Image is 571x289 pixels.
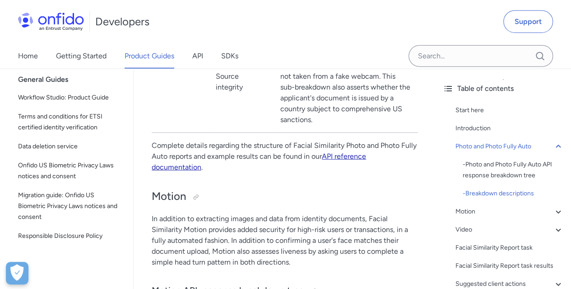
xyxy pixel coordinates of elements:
p: In addition to extracting images and data from identity documents, Facial Similarity Motion provi... [152,213,418,268]
td: Asserts whether the source of the live photo is trustworthy. For example, it has not been digital... [273,31,418,133]
a: Photo and Photo Fully Auto [455,141,564,152]
a: Workflow Studio: Product Guide [14,89,126,107]
a: Introduction [455,123,564,134]
span: Workflow Studio: Product Guide [18,92,122,103]
a: Facial Similarity Report task results [455,261,564,271]
div: - Photo and Photo Fully Auto API response breakdown tree [463,159,564,181]
a: SDKs [221,43,238,69]
input: Onfido search input field [409,45,553,67]
a: -Breakdown descriptions [463,188,564,199]
div: Table of contents [443,83,564,94]
a: Terms and conditions for ETSI certified identity verification [14,108,126,137]
span: Terms and conditions for ETSI certified identity verification [18,111,122,133]
div: - Breakdown descriptions [463,188,564,199]
a: -Photo and Photo Fully Auto API response breakdown tree [463,159,564,181]
button: Open Preferences [6,262,28,284]
span: Onfido US Biometric Privacy Laws notices and consent [18,160,122,182]
a: Data deletion service [14,137,126,156]
a: Responsible Disclosure Policy [14,227,126,245]
span: Responsible Disclosure Policy [18,231,122,242]
a: Motion [455,206,564,217]
span: Data deletion service [18,141,122,152]
a: Getting Started [56,43,107,69]
a: API [192,43,203,69]
span: Migration guide: Onfido US Biometric Privacy Laws notices and consent [18,190,122,223]
a: Home [18,43,38,69]
h1: Developers [95,14,149,29]
a: Facial Similarity Report task [455,242,564,253]
h2: Motion [152,189,418,204]
a: Start here [455,105,564,116]
div: Cookie Preferences [6,262,28,284]
p: Complete details regarding the structure of Facial Similarity Photo and Photo Fully Auto reports ... [152,140,418,173]
a: Migration guide: Onfido US Biometric Privacy Laws notices and consent [14,186,126,226]
a: Onfido US Biometric Privacy Laws notices and consent [14,156,126,185]
a: Product Guides [125,43,174,69]
td: Source integrity [209,31,273,133]
a: Video [455,224,564,235]
img: Onfido Logo [18,13,84,31]
div: General Guides [18,71,130,89]
a: Support [503,10,553,33]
